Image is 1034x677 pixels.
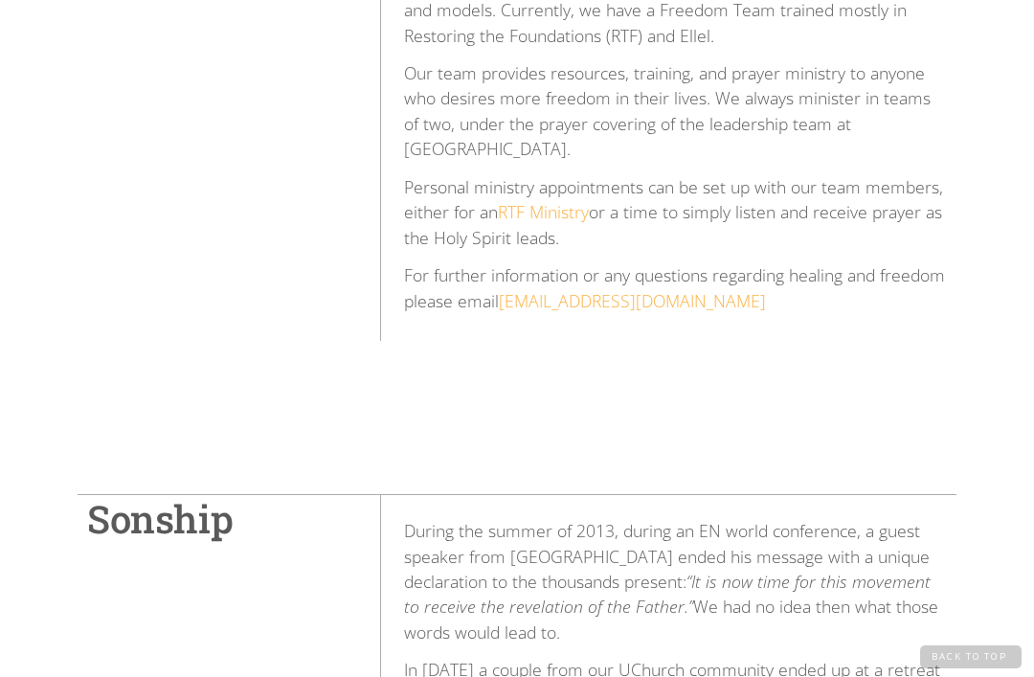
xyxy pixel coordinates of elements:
p: During the summer of 2013, during an EN world conference, a guest speaker from [GEOGRAPHIC_DATA] ... [404,518,947,644]
a: Back to Top [920,645,1022,668]
p: Our team provides resources, training, and prayer ministry to anyone who desires more freedom in ... [404,60,947,162]
em: “It is now time for this movement to receive the revelation of the Father.” [404,570,931,618]
a: RTF Ministry [498,200,589,223]
p: Personal ministry appointments can be set up with our team members, either for an or a time to si... [404,174,947,250]
p: For further information or any questions regarding healing and freedom please email [404,262,947,313]
a: [EMAIL_ADDRESS][DOMAIN_NAME] [499,289,766,312]
h1: Sonship [87,495,361,543]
